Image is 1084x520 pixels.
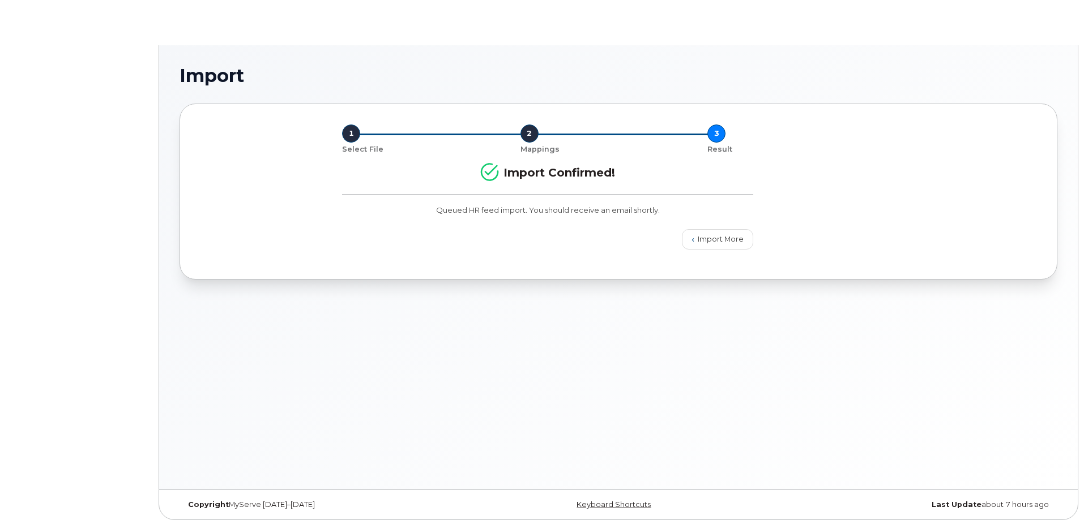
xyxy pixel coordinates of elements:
p: Select File [342,144,383,154]
p: Mappings [520,144,560,154]
span: Import Confirmed! [480,166,615,179]
a: Import More [682,229,753,250]
p: Queued HR feed import. You should receive an email shortly. [342,205,753,216]
h1: Import [180,66,1057,85]
strong: Copyright [188,500,229,509]
a: Keyboard Shortcuts [577,500,651,509]
div: MyServe [DATE]–[DATE] [180,500,472,509]
div: 2 [520,124,539,143]
div: about 7 hours ago [765,500,1057,509]
strong: Last Update [932,500,981,509]
div: 1 [342,124,360,143]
